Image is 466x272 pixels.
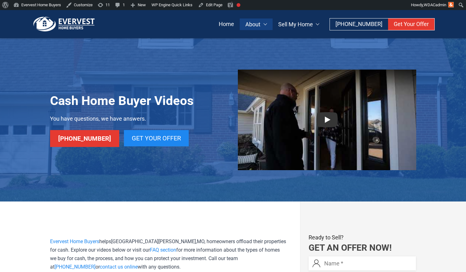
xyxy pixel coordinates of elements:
a: FAQ section [150,247,176,253]
span: [PHONE_NUMBER] [58,135,111,142]
h1: Cash Home Buyer Videos [50,93,194,109]
a: Home [213,18,240,30]
span: [GEOGRAPHIC_DATA][PERSON_NAME] [111,238,196,244]
a: About [240,18,273,30]
a: Sell My Home [273,18,325,30]
p: You have questions, we have answers. [50,114,194,124]
span: WDACadmin [424,3,446,7]
span: MO [197,238,204,244]
p: Ready to Sell? [309,233,416,243]
a: [PHONE_NUMBER] [54,264,95,270]
img: logo.png [31,16,97,32]
a: [PHONE_NUMBER] [330,18,388,30]
p: helps , , homeowners offload their properties for cash. Explore our videos below or visit our for... [50,237,287,271]
a: contact us online [100,264,138,270]
span: [PHONE_NUMBER] [335,21,382,27]
a: [PHONE_NUMBER] [50,130,119,147]
a: Evervest Home Buyers [50,238,99,244]
a: Get Your Offer [388,18,434,30]
div: Focus keyphrase not set [237,3,240,7]
h2: Get an Offer Now! [309,242,416,254]
iframe: Chat Invitation [360,175,460,269]
a: Get Your Offer [124,130,189,146]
